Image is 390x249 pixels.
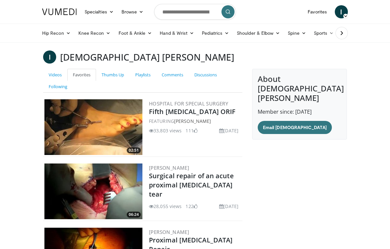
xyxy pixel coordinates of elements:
[258,108,341,116] p: Member since: [DATE]
[81,5,118,18] a: Specialties
[258,74,341,103] h4: About [DEMOGRAPHIC_DATA] [PERSON_NAME]
[44,99,142,155] img: 15e48c35-ecb5-4c80-9a38-3e8c80eafadf.300x170_q85_crop-smart_upscale.jpg
[67,69,96,81] a: Favorites
[186,203,197,210] li: 122
[44,99,142,155] a: 02:51
[186,127,197,134] li: 111
[43,69,67,81] a: Videos
[42,9,77,15] img: VuMedi Logo
[130,69,156,81] a: Playlists
[149,107,236,116] a: Fifth [MEDICAL_DATA] ORIF
[149,203,182,210] li: 28,055 views
[43,81,73,93] a: Following
[258,121,332,134] a: Email [DEMOGRAPHIC_DATA]
[156,69,189,81] a: Comments
[127,212,141,218] span: 06:24
[118,5,148,18] a: Browse
[43,50,56,64] a: I
[149,171,234,199] a: Surgical repair of an acute proximal [MEDICAL_DATA] tear
[284,27,310,40] a: Spine
[149,118,241,125] div: FEATURING
[335,5,348,18] a: I
[96,69,130,81] a: Thumbs Up
[154,4,236,20] input: Search topics, interventions
[74,27,115,40] a: Knee Recon
[149,100,228,107] a: Hospital for Special Surgery
[174,118,211,124] a: [PERSON_NAME]
[44,163,142,219] a: 06:24
[115,27,156,40] a: Foot & Ankle
[189,69,222,81] a: Discussions
[233,27,284,40] a: Shoulder & Elbow
[38,27,74,40] a: Hip Recon
[149,164,189,171] a: [PERSON_NAME]
[44,163,142,219] img: sallay2_1.png.300x170_q85_crop-smart_upscale.jpg
[219,203,238,210] li: [DATE]
[127,147,141,153] span: 02:51
[149,127,182,134] li: 33,803 views
[310,27,338,40] a: Sports
[304,5,331,18] a: Favorites
[198,27,233,40] a: Pediatrics
[156,27,198,40] a: Hand & Wrist
[219,127,238,134] li: [DATE]
[60,50,234,64] h3: [DEMOGRAPHIC_DATA] [PERSON_NAME]
[149,229,189,235] a: [PERSON_NAME]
